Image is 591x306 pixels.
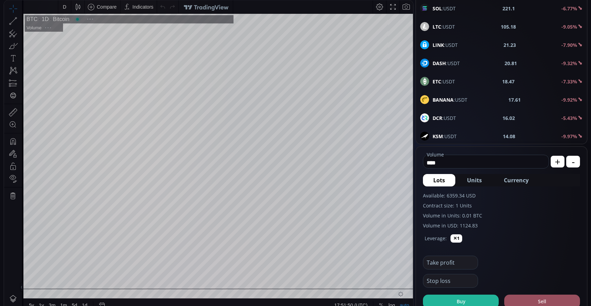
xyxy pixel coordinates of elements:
[508,96,521,103] b: 17.61
[433,133,457,140] span: :USDT
[423,202,580,209] label: Contract size: 1 Units
[433,78,441,85] b: ETC
[561,60,577,67] b: -9.32%
[22,25,37,30] div: Volume
[433,5,442,12] b: SOL
[425,235,447,242] label: Leverage:
[467,176,482,184] span: Units
[561,78,577,85] b: -7.33%
[457,174,492,186] button: Units
[433,23,441,30] b: LTC
[433,78,455,85] span: :USDT
[561,133,577,140] b: -9.97%
[433,41,458,49] span: :USDT
[504,176,529,184] span: Currency
[494,174,539,186] button: Currency
[551,156,564,167] button: +
[566,156,580,167] button: -
[70,16,76,22] div: Market open
[433,176,445,184] span: Lots
[433,60,446,67] b: DASH
[505,60,517,67] b: 20.81
[561,42,577,48] b: -7.90%
[16,282,19,292] div: Hide Drawings Toolbar
[6,92,12,99] div: 
[423,212,580,219] label: Volume in Units: 0.01 BTC
[433,23,455,30] span: :USDT
[501,23,516,30] b: 105.18
[59,4,62,9] div: D
[33,16,44,22] div: 1D
[561,115,577,121] b: -5.43%
[433,42,444,48] b: LINK
[423,222,580,229] label: Volume in USD: 1124.83
[561,23,577,30] b: -9.05%
[561,96,577,103] b: -9.92%
[502,114,515,122] b: 16.02
[503,133,515,140] b: 14.08
[504,41,516,49] b: 21.23
[433,60,460,67] span: :USDT
[433,115,442,121] b: DCR
[433,96,467,103] span: :USDT
[44,16,65,22] div: Bitcoin
[502,5,515,12] b: 221.1
[561,5,577,12] b: -6.77%
[433,96,454,103] b: BANANA
[423,174,455,186] button: Lots
[433,5,456,12] span: :USDT
[433,114,456,122] span: :USDT
[423,192,580,199] label: Available: 6359.34 USD
[128,4,149,9] div: Indicators
[450,234,462,243] button: ✕1
[93,4,113,9] div: Compare
[502,78,515,85] b: 18.47
[22,16,33,22] div: BTC
[433,133,443,140] b: KSM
